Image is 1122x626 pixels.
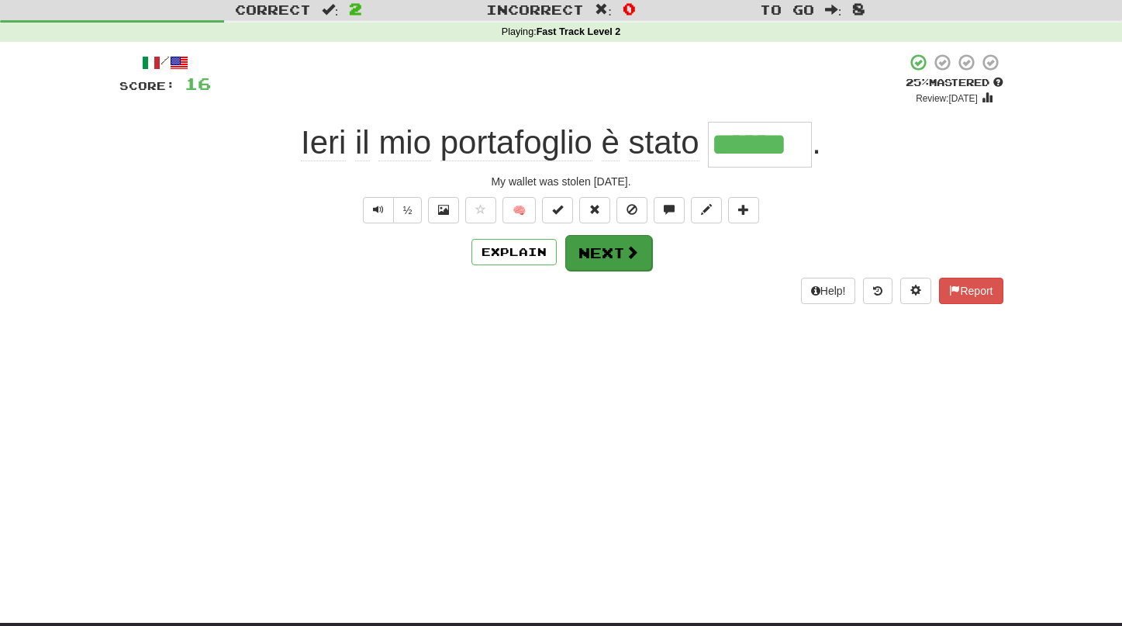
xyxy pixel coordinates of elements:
[378,124,431,161] span: mio
[595,3,612,16] span: :
[616,197,647,223] button: Ignore sentence (alt+i)
[235,2,311,17] span: Correct
[906,76,1003,90] div: Mastered
[579,197,610,223] button: Reset to 0% Mastered (alt+r)
[537,26,621,37] strong: Fast Track Level 2
[185,74,211,93] span: 16
[301,124,346,161] span: Ieri
[119,174,1003,189] div: My wallet was stolen [DATE].
[654,197,685,223] button: Discuss sentence (alt+u)
[629,124,699,161] span: stato
[906,76,929,88] span: 25 %
[916,93,978,104] small: Review: [DATE]
[801,278,856,304] button: Help!
[119,53,211,72] div: /
[502,197,536,223] button: 🧠
[322,3,339,16] span: :
[393,197,423,223] button: ½
[760,2,814,17] span: To go
[602,124,620,161] span: è
[939,278,1003,304] button: Report
[728,197,759,223] button: Add to collection (alt+a)
[363,197,394,223] button: Play sentence audio (ctl+space)
[465,197,496,223] button: Favorite sentence (alt+f)
[428,197,459,223] button: Show image (alt+x)
[355,124,370,161] span: il
[691,197,722,223] button: Edit sentence (alt+d)
[863,278,892,304] button: Round history (alt+y)
[440,124,592,161] span: portafoglio
[812,124,821,161] span: .
[486,2,584,17] span: Incorrect
[825,3,842,16] span: :
[360,197,423,223] div: Text-to-speech controls
[119,79,175,92] span: Score:
[542,197,573,223] button: Set this sentence to 100% Mastered (alt+m)
[471,239,557,265] button: Explain
[565,235,652,271] button: Next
